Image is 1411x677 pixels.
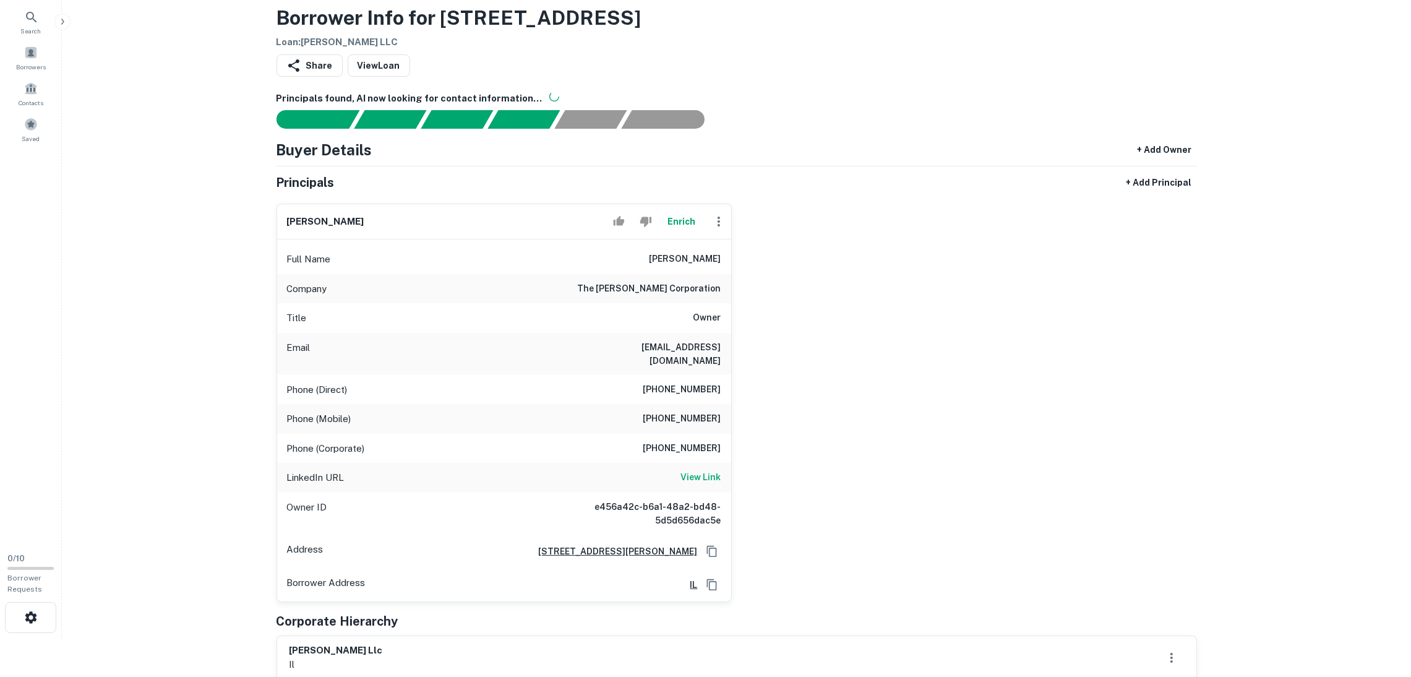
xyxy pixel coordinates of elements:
p: il [289,657,383,672]
a: ViewLoan [348,54,410,77]
h6: Principals found, AI now looking for contact information... [277,92,1197,106]
p: Full Name [287,252,331,267]
h6: [PERSON_NAME] [287,215,364,229]
button: Accept [608,209,630,234]
span: Saved [22,134,40,144]
span: Search [21,26,41,36]
p: Owner ID [287,500,327,527]
span: Contacts [19,98,43,108]
button: Copy Address [703,576,721,594]
h3: Borrower Info for [STREET_ADDRESS] [277,3,641,33]
a: Search [4,5,58,38]
div: AI fulfillment process complete. [622,110,719,129]
a: Contacts [4,77,58,110]
p: Company [287,282,327,296]
h5: Principals [277,173,335,192]
div: Sending borrower request to AI... [262,110,354,129]
h5: Corporate Hierarchy [277,612,398,631]
h6: [PHONE_NUMBER] [643,412,721,426]
h6: [PHONE_NUMBER] [643,382,721,397]
a: Saved [4,113,58,146]
h6: [PERSON_NAME] llc [289,644,383,658]
h6: View Link [681,470,721,484]
button: Share [277,54,343,77]
h6: Owner [693,311,721,326]
h6: Loan : [PERSON_NAME] LLC [277,35,641,50]
p: Title [287,311,307,326]
p: LinkedIn URL [287,470,345,485]
button: + Add Owner [1133,139,1197,161]
span: Borrower Requests [7,574,42,593]
div: Documents found, AI parsing details... [421,110,493,129]
p: Phone (Mobile) [287,412,351,426]
button: Enrich [662,209,701,234]
span: 0 / 10 [7,554,25,563]
a: [STREET_ADDRESS][PERSON_NAME] [529,545,698,558]
h6: [PERSON_NAME] [650,252,721,267]
a: IL [680,578,698,592]
div: Principals found, AI now looking for contact information... [487,110,560,129]
h4: Buyer Details [277,139,372,161]
p: Borrower Address [287,576,366,594]
iframe: Chat Widget [1349,538,1411,598]
button: + Add Principal [1122,171,1197,194]
div: Your request is received and processing... [354,110,426,129]
div: Principals found, still searching for contact information. This may take time... [554,110,627,129]
p: Phone (Direct) [287,382,348,397]
h6: e456a42c-b6a1-48a2-bd48-5d5d656dac5e [573,500,721,527]
a: View Link [681,470,721,485]
h6: [PHONE_NUMBER] [643,441,721,456]
p: Phone (Corporate) [287,441,365,456]
p: Address [287,542,324,561]
button: Reject [635,209,656,234]
a: Borrowers [4,41,58,74]
span: Borrowers [16,62,46,72]
p: Email [287,340,311,368]
button: Copy Address [703,542,721,561]
h6: the [PERSON_NAME] corporation [578,282,721,296]
h6: [EMAIL_ADDRESS][DOMAIN_NAME] [573,340,721,368]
